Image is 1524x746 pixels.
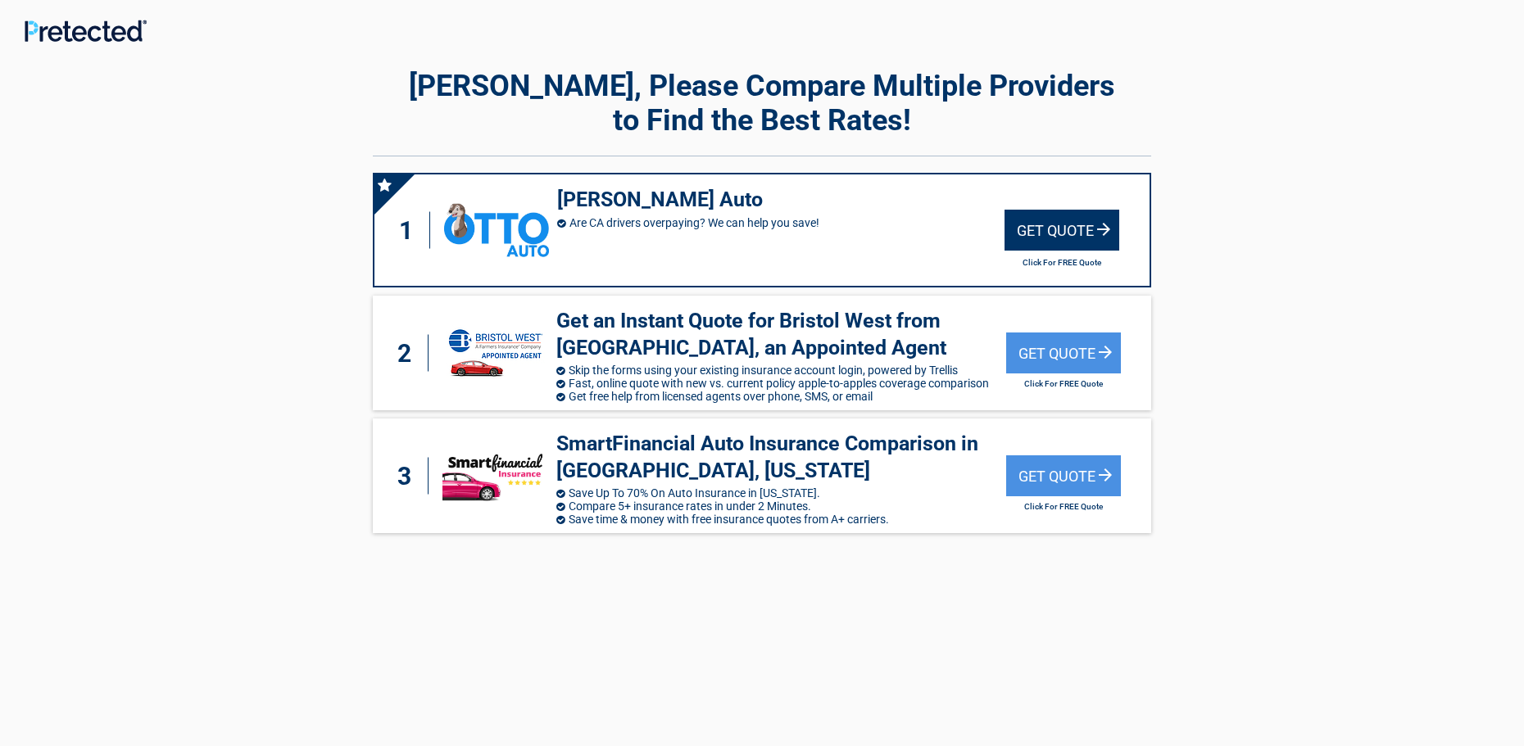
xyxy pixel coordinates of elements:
[389,458,429,495] div: 3
[373,69,1151,138] h2: [PERSON_NAME], Please Compare Multiple Providers to Find the Best Rates!
[447,325,545,381] img: savvy's logo
[1005,210,1119,251] div: Get Quote
[391,212,430,249] div: 1
[1006,332,1121,373] div: Get Quote
[1005,258,1119,267] h2: Click For FREE Quote
[1006,379,1121,388] h2: Click For FREE Quote
[1006,455,1121,496] div: Get Quote
[556,486,1005,500] li: Save Up To 70% On Auto Insurance in [US_STATE].
[557,216,1005,229] li: Are CA drivers overpaying? We can help you save!
[556,377,1005,390] li: Fast, online quote with new vs. current policy apple-to-apples coverage comparison
[556,390,1005,403] li: Get free help from licensed agents over phone, SMS, or email
[556,513,1005,526] li: Save time & money with free insurance quotes from A+ carriers.
[556,431,1005,484] h3: SmartFinancial Auto Insurance Comparison in [GEOGRAPHIC_DATA], [US_STATE]
[442,450,548,501] img: smartfinancial's logo
[25,20,147,42] img: Main Logo
[389,335,429,372] div: 2
[556,364,1005,377] li: Skip the forms using your existing insurance account login, powered by Trellis
[557,187,1005,214] h3: [PERSON_NAME] Auto
[444,204,549,257] img: ottoinsurance's logo
[556,500,1005,513] li: Compare 5+ insurance rates in under 2 Minutes.
[556,308,1005,361] h3: Get an Instant Quote for Bristol West from [GEOGRAPHIC_DATA], an Appointed Agent
[1006,502,1121,511] h2: Click For FREE Quote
